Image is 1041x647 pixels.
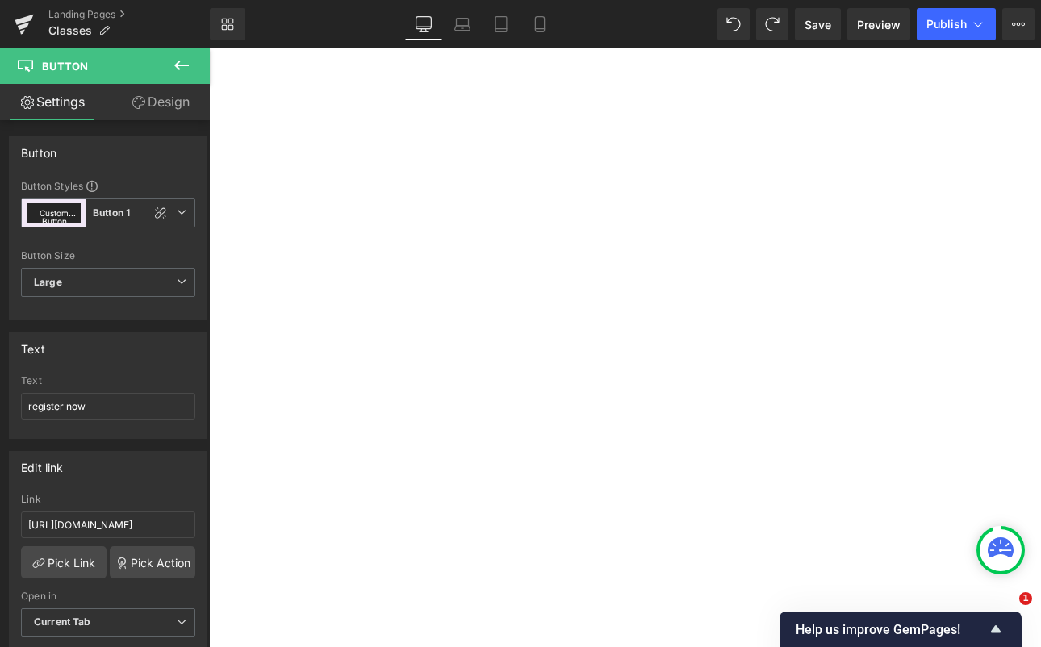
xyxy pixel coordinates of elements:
[48,8,210,21] a: Landing Pages
[21,546,107,578] a: Pick Link
[986,592,1025,631] iframe: Intercom live chat
[796,622,986,637] span: Help us improve GemPages!
[482,8,520,40] a: Tablet
[108,84,213,120] a: Design
[917,8,996,40] button: Publish
[21,375,195,386] div: Text
[21,494,195,505] div: Link
[110,546,195,578] a: Pick Action
[21,137,56,160] div: Button
[21,250,195,261] div: Button Size
[796,620,1005,639] button: Show survey - Help us improve GemPages!
[34,276,62,290] b: Large
[21,452,64,474] div: Edit link
[210,8,245,40] a: New Library
[21,511,195,538] input: https://your-shop.myshopify.com
[756,8,788,40] button: Redo
[42,60,88,73] span: Button
[847,8,910,40] a: Preview
[1019,592,1032,605] span: 1
[48,24,92,37] span: Classes
[34,616,91,628] b: Current Tab
[21,333,45,356] div: Text
[443,8,482,40] a: Laptop
[805,16,831,33] span: Save
[1002,8,1035,40] button: More
[404,8,443,40] a: Desktop
[21,179,195,192] div: Button Styles
[857,16,901,33] span: Preview
[520,8,559,40] a: Mobile
[93,207,130,220] b: Button 1
[21,591,195,602] div: Open in
[27,203,81,223] button: Custom Button
[926,18,967,31] span: Publish
[717,8,750,40] button: Undo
